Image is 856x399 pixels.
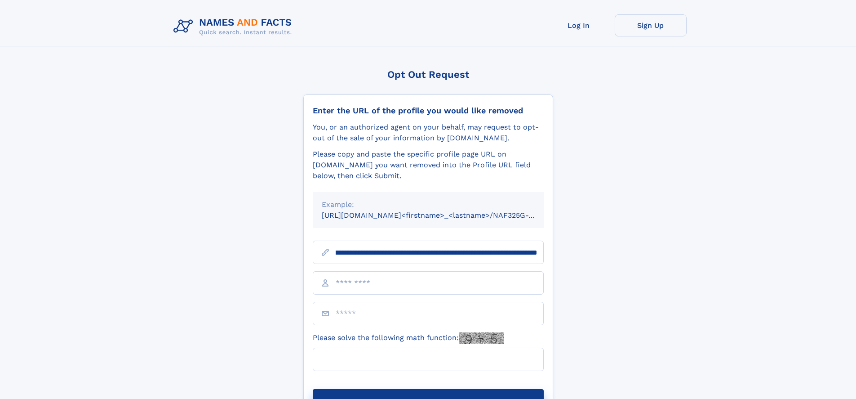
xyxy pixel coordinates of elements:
[303,69,553,80] div: Opt Out Request
[313,332,504,344] label: Please solve the following math function:
[615,14,687,36] a: Sign Up
[322,199,535,210] div: Example:
[313,122,544,143] div: You, or an authorized agent on your behalf, may request to opt-out of the sale of your informatio...
[170,14,299,39] img: Logo Names and Facts
[543,14,615,36] a: Log In
[313,106,544,116] div: Enter the URL of the profile you would like removed
[322,211,561,220] small: [URL][DOMAIN_NAME]<firstname>_<lastname>/NAF325G-xxxxxxxx
[313,149,544,181] div: Please copy and paste the specific profile page URL on [DOMAIN_NAME] you want removed into the Pr...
